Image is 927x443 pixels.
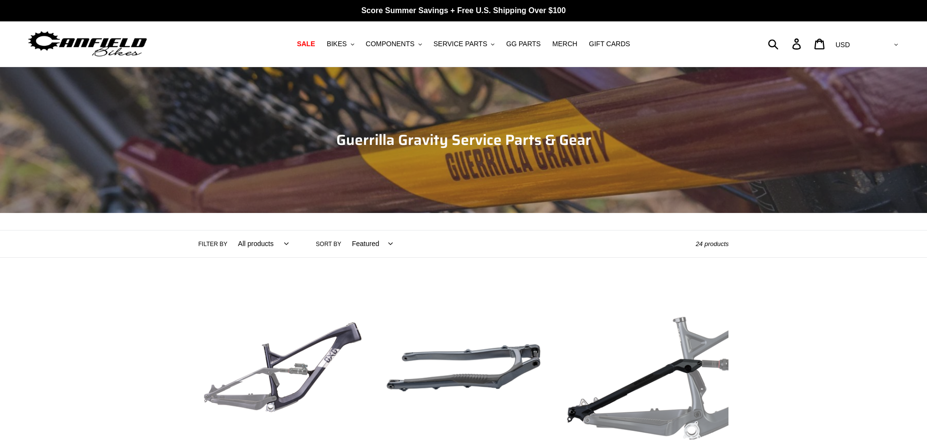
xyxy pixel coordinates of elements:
label: Sort by [316,240,341,248]
a: GIFT CARDS [584,37,635,51]
button: SERVICE PARTS [429,37,499,51]
span: Guerrilla Gravity Service Parts & Gear [336,128,591,151]
a: SALE [292,37,320,51]
span: BIKES [327,40,346,48]
a: GG PARTS [501,37,545,51]
span: GIFT CARDS [589,40,630,48]
span: COMPONENTS [366,40,415,48]
span: SERVICE PARTS [434,40,487,48]
span: MERCH [552,40,577,48]
a: MERCH [547,37,582,51]
span: SALE [297,40,315,48]
span: 24 products [696,240,729,248]
img: Canfield Bikes [27,29,148,59]
button: COMPONENTS [361,37,427,51]
span: GG PARTS [506,40,541,48]
label: Filter by [199,240,228,248]
input: Search [773,33,798,54]
button: BIKES [322,37,359,51]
